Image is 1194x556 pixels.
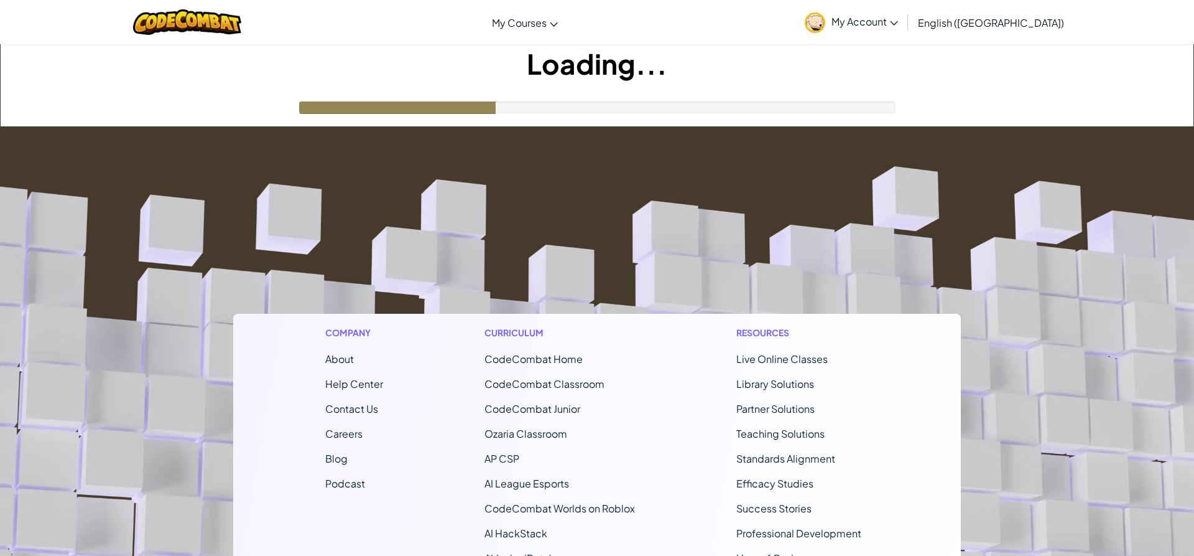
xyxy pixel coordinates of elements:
a: Efficacy Studies [736,477,813,490]
h1: Company [325,326,383,339]
a: CodeCombat Classroom [484,377,604,390]
a: Podcast [325,477,365,490]
span: My Courses [492,16,547,29]
a: Professional Development [736,527,861,540]
a: My Courses [486,6,564,39]
a: Library Solutions [736,377,814,390]
h1: Curriculum [484,326,635,339]
span: CodeCombat Home [484,352,583,365]
a: Careers [325,427,363,440]
a: Blog [325,452,348,465]
span: My Account [831,15,898,28]
a: Help Center [325,377,383,390]
a: English ([GEOGRAPHIC_DATA]) [912,6,1070,39]
img: avatar [805,12,825,33]
a: CodeCombat Worlds on Roblox [484,502,635,515]
a: Ozaria Classroom [484,427,567,440]
a: Partner Solutions [736,402,815,415]
a: AI HackStack [484,527,547,540]
a: Live Online Classes [736,352,828,365]
h1: Loading... [1,44,1193,83]
span: English ([GEOGRAPHIC_DATA]) [918,16,1064,29]
span: Contact Us [325,402,378,415]
a: Teaching Solutions [736,427,825,440]
a: AI League Esports [484,477,569,490]
h1: Resources [736,326,869,339]
a: CodeCombat Junior [484,402,580,415]
a: About [325,352,354,365]
a: My Account [798,2,904,42]
a: AP CSP [484,452,519,465]
img: CodeCombat logo [133,9,242,35]
a: Success Stories [736,502,812,515]
a: Standards Alignment [736,452,835,465]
